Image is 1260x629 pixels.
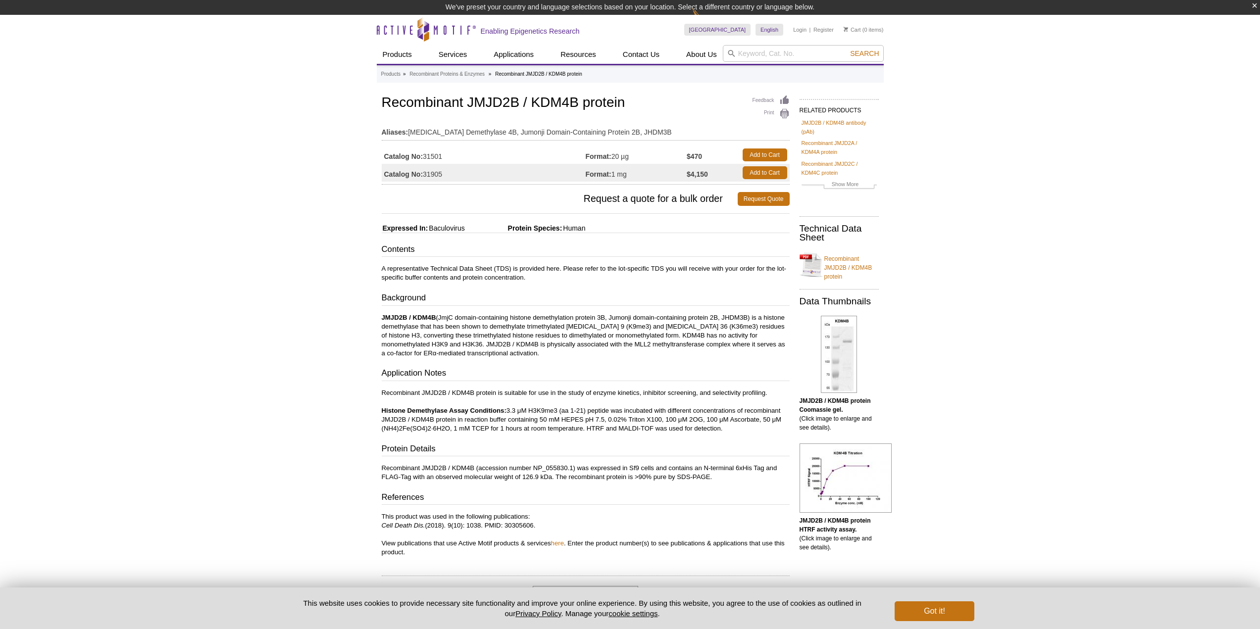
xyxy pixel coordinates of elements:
[723,45,884,62] input: Keyword, Cat. No.
[809,24,811,36] li: |
[382,146,586,164] td: 31501
[382,314,436,321] strong: JMJD2B / KDM4B
[382,264,790,282] p: A representative Technical Data Sheet (TDS) is provided here. Please refer to the lot-specific TD...
[382,443,790,457] h3: Protein Details
[433,45,473,64] a: Services
[286,598,879,619] p: This website uses cookies to provide necessary site functionality and improve your online experie...
[489,71,492,77] li: »
[847,49,882,58] button: Search
[382,292,790,306] h3: Background
[586,164,687,182] td: 1 mg
[802,139,877,156] a: Recombinant JMJD2A / KDM4A protein
[382,164,586,182] td: 31905
[382,95,790,112] h1: Recombinant JMJD2B / KDM4B protein
[382,128,408,137] strong: Aliases:
[515,609,561,618] a: Privacy Policy
[753,95,790,106] a: Feedback
[562,224,585,232] span: Human
[684,24,751,36] a: [GEOGRAPHIC_DATA]
[551,539,564,547] a: here
[382,491,790,505] h3: References
[382,407,506,414] strong: Histone Demethylase Assay Conditions:
[743,148,787,161] a: Add to Cart
[680,45,723,64] a: About Us
[481,27,580,36] h2: Enabling Epigenetics Research
[382,464,790,482] p: Recombinant JMJD2B / KDM4B (accession number NP_055830.1) was expressed in Sf9 cells and contains...
[409,70,485,79] a: Recombinant Proteins & Enzymes
[586,170,611,179] strong: Format:
[800,248,879,281] a: Recombinant JMJD2B / KDM4B protein
[800,297,879,306] h2: Data Thumbnails
[844,24,884,36] li: (0 items)
[382,522,425,529] i: Cell Death Dis.
[467,224,562,232] span: Protein Species:
[844,26,861,33] a: Cart
[800,516,879,552] p: (Click image to enlarge and see details).
[384,170,423,179] strong: Catalog No:
[793,26,806,33] a: Login
[800,397,871,413] b: JMJD2B / KDM4B protein Coomassie gel.
[802,118,877,136] a: JMJD2B / KDM4B antibody (pAb)
[382,243,790,257] h3: Contents
[813,26,834,33] a: Register
[617,45,665,64] a: Contact Us
[802,180,877,191] a: Show More
[488,45,540,64] a: Applications
[800,99,879,117] h2: RELATED PRODUCTS
[687,152,702,161] strong: $470
[403,71,406,77] li: »
[381,70,401,79] a: Products
[377,45,418,64] a: Products
[382,192,738,206] span: Request a quote for a bulk order
[800,443,892,513] img: JMJD2B / KDM4B protein HTRF activity assay
[382,512,790,557] p: This product was used in the following publications: (2018). 9(10): 1038. PMID: 30305606. View pu...
[756,24,783,36] a: English
[738,192,790,206] a: Request Quote
[743,166,787,179] a: Add to Cart
[800,517,871,533] b: JMJD2B / KDM4B protein HTRF activity assay.
[802,159,877,177] a: Recombinant JMJD2C / KDM4C protein
[753,108,790,119] a: Print
[382,367,790,381] h3: Application Notes
[844,27,848,32] img: Your Cart
[800,396,879,432] p: (Click image to enlarge and see details).
[821,316,857,393] img: JMJD2B / KDM4B protein Coomassie gel
[495,71,582,77] li: Recombinant JMJD2B / KDM4B protein
[384,152,423,161] strong: Catalog No:
[586,146,687,164] td: 20 µg
[586,152,611,161] strong: Format:
[687,170,708,179] strong: $4,150
[382,122,790,138] td: [MEDICAL_DATA] Demethylase 4B, Jumonji Domain-Containing Protein 2B, JHDM3B
[895,601,974,621] button: Got it!
[800,224,879,242] h2: Technical Data Sheet
[382,313,790,358] p: (JmjC domain-containing histone demethylation protein 3B, Jumonji domain-containing protein 2B, J...
[382,388,790,433] p: Recombinant JMJD2B / KDM4B protein is suitable for use in the study of enzyme kinetics, inhibitor...
[850,49,879,57] span: Search
[382,224,428,232] span: Expressed In:
[554,45,602,64] a: Resources
[608,609,657,618] button: cookie settings
[692,7,718,31] img: Change Here
[428,224,464,232] span: Baculovirus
